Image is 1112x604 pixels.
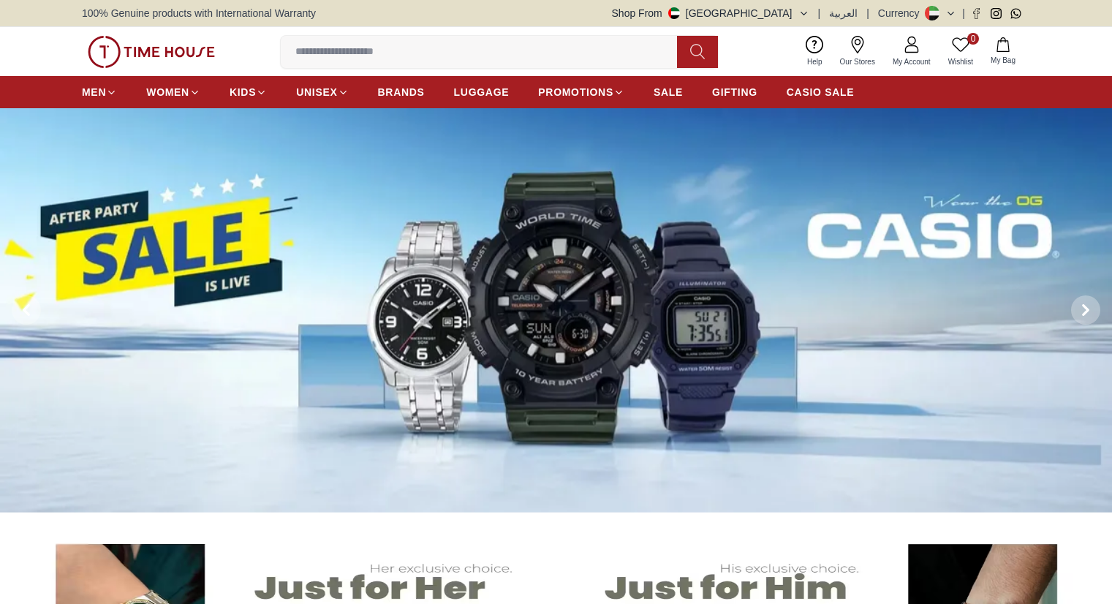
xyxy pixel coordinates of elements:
span: SALE [654,85,683,99]
span: Wishlist [942,56,979,67]
a: Whatsapp [1010,8,1021,19]
a: Instagram [991,8,1002,19]
a: WOMEN [146,79,200,105]
span: MEN [82,85,106,99]
span: | [866,6,869,20]
span: BRANDS [378,85,425,99]
span: KIDS [230,85,256,99]
a: BRANDS [378,79,425,105]
span: GIFTING [712,85,757,99]
span: UNISEX [296,85,337,99]
a: SALE [654,79,683,105]
img: ... [88,36,215,68]
img: United Arab Emirates [668,7,680,19]
span: WOMEN [146,85,189,99]
button: My Bag [982,34,1024,69]
a: MEN [82,79,117,105]
span: | [962,6,965,20]
button: Shop From[GEOGRAPHIC_DATA] [612,6,809,20]
span: Our Stores [834,56,881,67]
span: | [818,6,821,20]
a: PROMOTIONS [538,79,624,105]
span: LUGGAGE [454,85,510,99]
a: Facebook [971,8,982,19]
span: My Bag [985,55,1021,66]
span: 100% Genuine products with International Warranty [82,6,316,20]
a: 0Wishlist [939,33,982,70]
a: UNISEX [296,79,348,105]
span: CASIO SALE [787,85,855,99]
span: Help [801,56,828,67]
button: العربية [829,6,858,20]
a: Our Stores [831,33,884,70]
span: 0 [967,33,979,45]
a: GIFTING [712,79,757,105]
a: CASIO SALE [787,79,855,105]
div: Currency [878,6,926,20]
a: Help [798,33,831,70]
a: KIDS [230,79,267,105]
span: My Account [887,56,937,67]
span: PROMOTIONS [538,85,613,99]
a: LUGGAGE [454,79,510,105]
